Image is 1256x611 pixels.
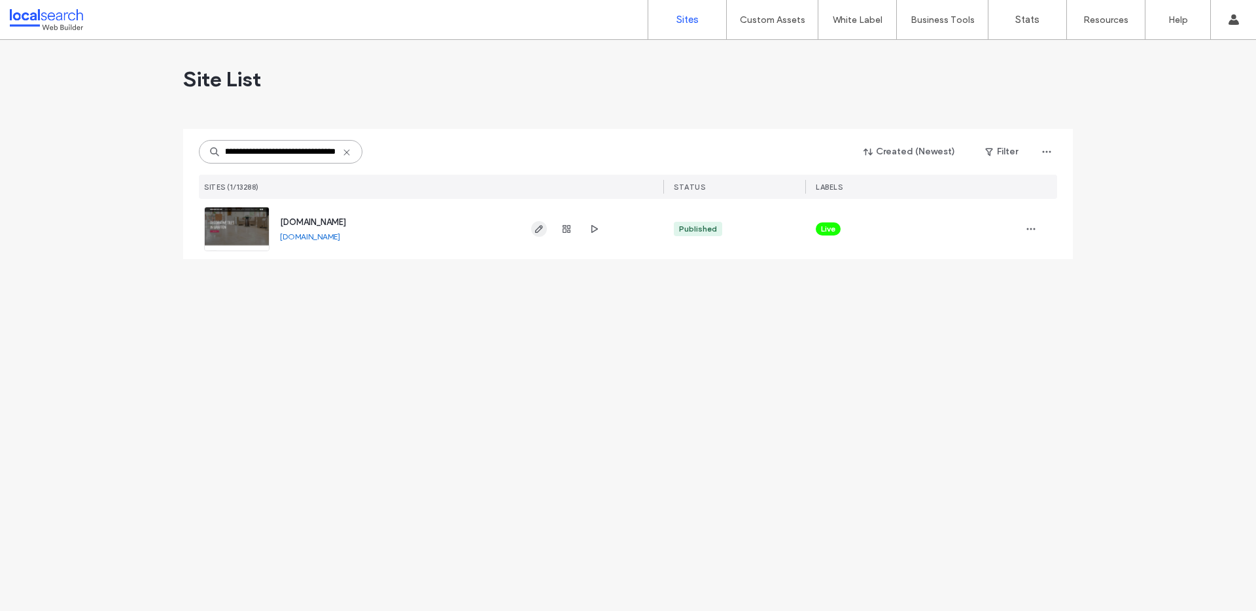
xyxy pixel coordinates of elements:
span: LABELS [816,183,843,192]
span: STATUS [674,183,705,192]
label: Help [1168,14,1188,26]
span: Live [821,223,835,235]
span: Help [30,9,57,21]
span: Site List [183,66,261,92]
label: Resources [1083,14,1128,26]
label: Sites [676,14,699,26]
div: Published [679,223,717,235]
a: [DOMAIN_NAME] [280,232,340,241]
button: Filter [972,141,1031,162]
span: SITES (1/13288) [204,183,259,192]
a: [DOMAIN_NAME] [280,217,346,227]
button: Created (Newest) [852,141,967,162]
label: White Label [833,14,882,26]
label: Stats [1015,14,1039,26]
label: Business Tools [911,14,975,26]
label: Custom Assets [740,14,805,26]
